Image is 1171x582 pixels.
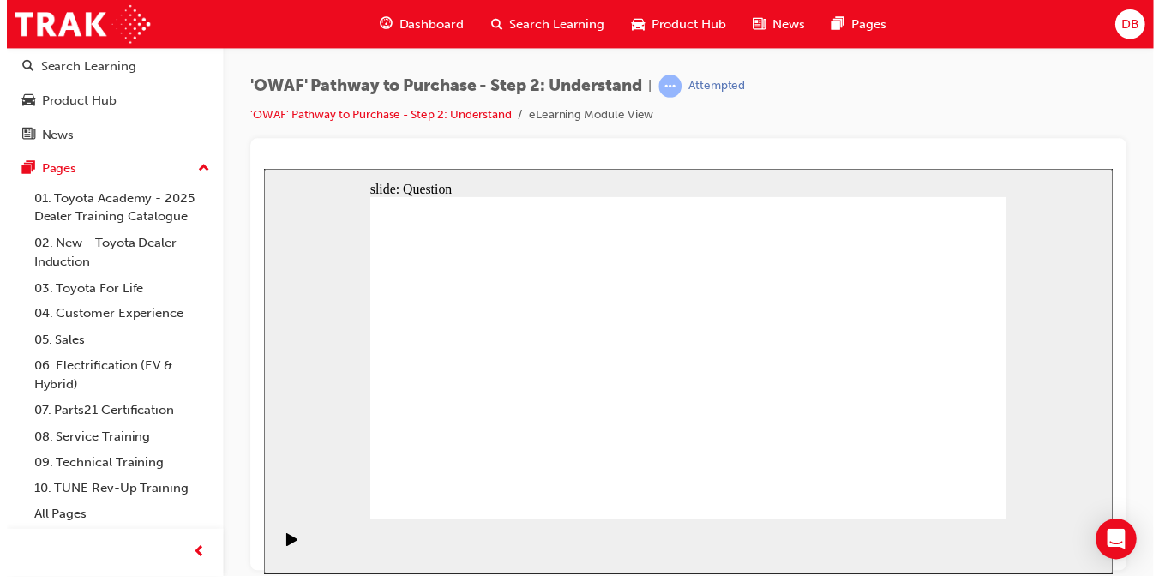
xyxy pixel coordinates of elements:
[15,60,27,75] span: search-icon
[658,75,682,99] span: learningRecordVerb_ATTEMPT-icon
[363,7,475,42] a: guage-iconDashboard
[773,15,806,34] span: News
[617,7,740,42] a: car-iconProduct Hub
[1120,9,1150,39] button: DB
[833,14,846,35] span: pages-icon
[21,232,212,278] a: 02. New - Toyota Dealer Induction
[631,14,644,35] span: car-icon
[1126,15,1144,34] span: DB
[15,94,28,110] span: car-icon
[853,15,888,34] span: Pages
[475,7,617,42] a: search-iconSearch Learning
[246,77,641,97] span: 'OWAF' Pathway to Purchase - Step 2: Understand
[15,129,28,145] span: news-icon
[21,506,212,532] a: All Pages
[21,453,212,480] a: 09. Technical Training
[7,155,212,187] button: Pages
[740,7,820,42] a: news-iconNews
[21,303,212,330] a: 04. Customer Experience
[21,356,212,401] a: 06. Electrification (EV & Hybrid)
[648,77,652,97] span: |
[7,121,212,153] a: News
[21,428,212,454] a: 08. Service Training
[7,13,212,155] button: DashboardSearch LearningProduct HubNews
[21,401,212,428] a: 07. Parts21 Certification
[7,51,212,83] a: Search Learning
[35,92,111,111] div: Product Hub
[820,7,902,42] a: pages-iconPages
[193,160,205,183] span: up-icon
[9,353,38,409] div: playback controls
[35,161,70,181] div: Pages
[35,127,68,147] div: News
[21,330,212,357] a: 05. Sales
[1100,524,1141,565] div: Open Intercom Messenger
[246,108,510,123] a: 'OWAF' Pathway to Purchase - Step 2: Understand
[21,187,212,232] a: 01. Toyota Academy - 2025 Dealer Training Catalogue
[34,57,130,77] div: Search Learning
[754,14,766,35] span: news-icon
[651,15,726,34] span: Product Hub
[489,14,501,35] span: search-icon
[376,14,389,35] span: guage-icon
[15,164,28,179] span: pages-icon
[21,480,212,507] a: 10. TUNE Rev-Up Training
[507,15,604,34] span: Search Learning
[688,79,746,95] div: Attempted
[9,5,145,44] img: Trak
[396,15,461,34] span: Dashboard
[189,548,201,569] span: prev-icon
[21,278,212,304] a: 03. Toyota For Life
[9,367,38,396] button: Play (Ctrl+Alt+P)
[7,86,212,117] a: Product Hub
[527,106,653,126] li: eLearning Module View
